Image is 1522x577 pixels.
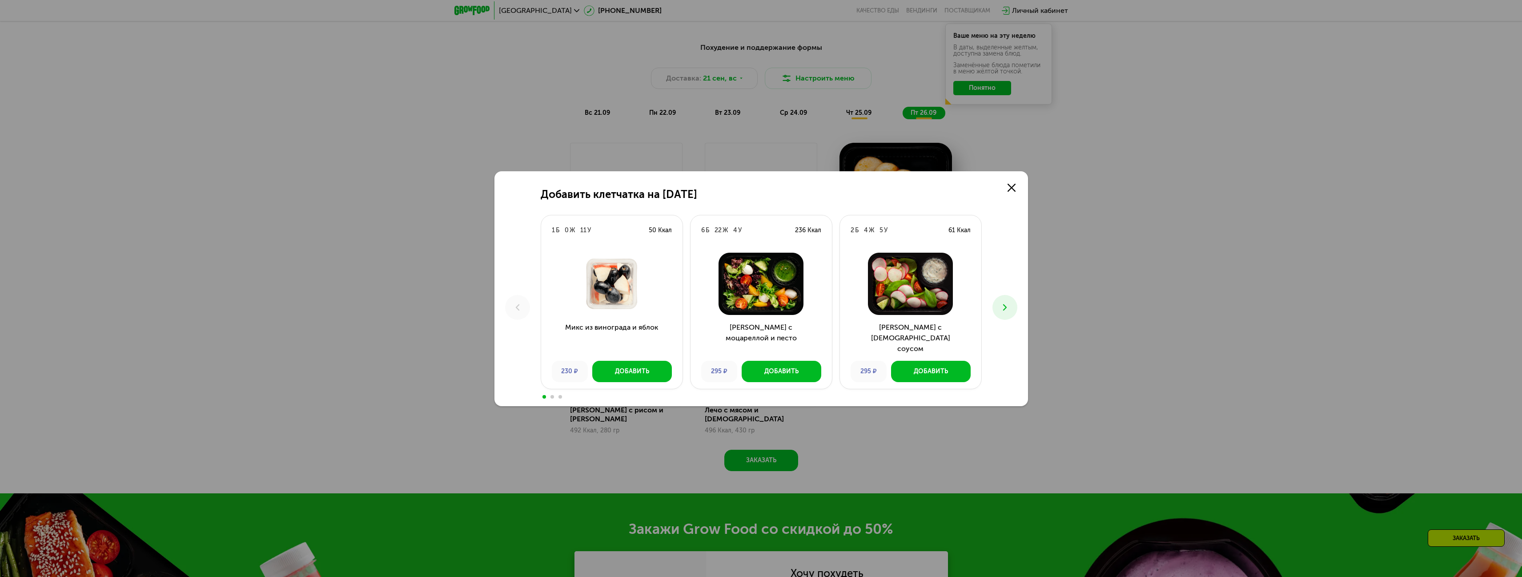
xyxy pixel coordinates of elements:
div: Добавить [615,367,649,376]
div: 5 [879,226,883,235]
div: У [884,226,887,235]
div: 236 Ккал [795,226,821,235]
button: Добавить [742,361,821,382]
div: 295 ₽ [701,361,737,382]
div: У [587,226,591,235]
div: Ж [723,226,728,235]
div: У [738,226,742,235]
h3: [PERSON_NAME] с моцареллой и песто [691,322,832,354]
div: 61 Ккал [948,226,971,235]
h3: Микс из винограда и яблок [541,322,683,354]
div: 4 [864,226,868,235]
div: 230 ₽ [552,361,588,382]
img: Салат с греческим соусом [847,253,974,315]
h2: Добавить клетчатка на [DATE] [541,188,697,201]
h3: [PERSON_NAME] с [DEMOGRAPHIC_DATA] соусом [840,322,981,354]
div: Добавить [914,367,948,376]
div: Добавить [764,367,799,376]
div: 1 [552,226,555,235]
div: 4 [733,226,737,235]
div: Б [556,226,559,235]
div: 11 [580,226,586,235]
div: 2 [851,226,854,235]
div: 22 [715,226,722,235]
div: 0 [565,226,569,235]
div: Б [855,226,859,235]
button: Добавить [592,361,672,382]
div: 50 Ккал [649,226,672,235]
button: Добавить [891,361,971,382]
div: 6 [701,226,705,235]
img: Микс из винограда и яблок [548,253,675,315]
div: Б [706,226,709,235]
img: Салат с моцареллой и песто [698,253,825,315]
div: 295 ₽ [851,361,887,382]
div: Ж [570,226,575,235]
div: Ж [869,226,874,235]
